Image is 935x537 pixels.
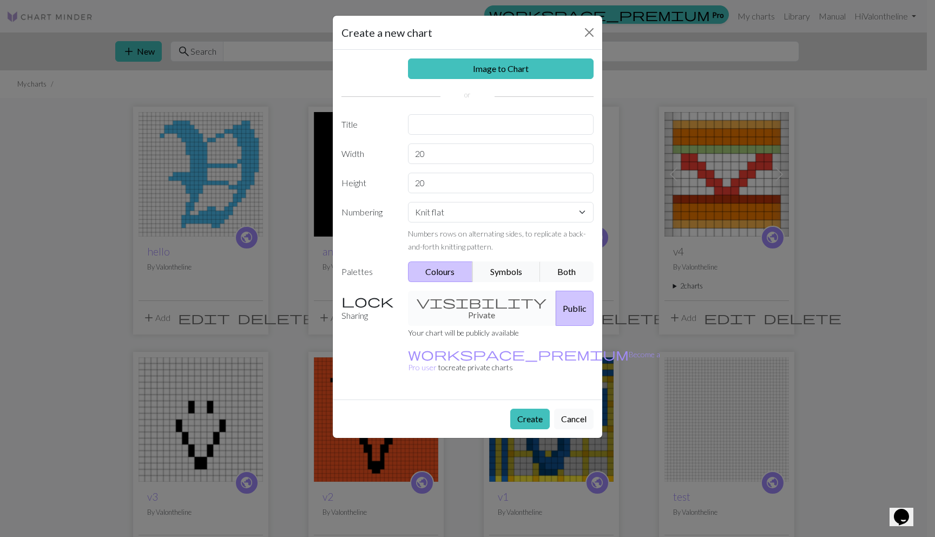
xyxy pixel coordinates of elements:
button: Symbols [472,261,541,282]
button: Close [581,24,598,41]
button: Public [556,291,594,326]
label: Numbering [335,202,401,253]
label: Sharing [335,291,401,326]
small: to create private charts [408,350,660,372]
h5: Create a new chart [341,24,432,41]
label: Height [335,173,401,193]
button: Cancel [554,409,594,429]
label: Title [335,114,401,135]
button: Create [510,409,550,429]
small: Your chart will be publicly available [408,328,519,337]
a: Image to Chart [408,58,594,79]
button: Both [540,261,594,282]
label: Width [335,143,401,164]
a: Become a Pro user [408,350,660,372]
span: workspace_premium [408,346,629,362]
button: Colours [408,261,473,282]
label: Palettes [335,261,401,282]
iframe: chat widget [890,494,924,526]
small: Numbers rows on alternating sides, to replicate a back-and-forth knitting pattern. [408,229,586,251]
